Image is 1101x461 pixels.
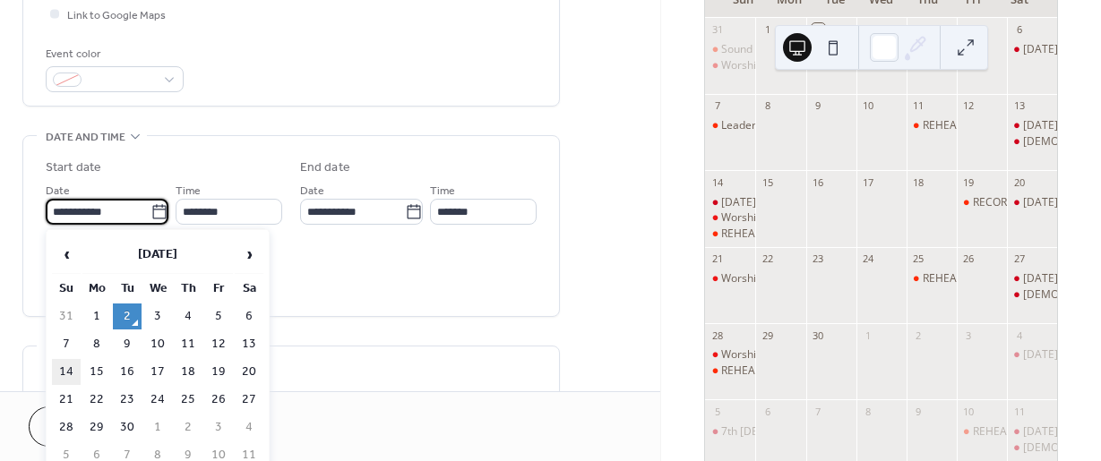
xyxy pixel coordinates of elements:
div: 2 [812,23,825,37]
div: REHEARSAL-Life Shiners Choir [705,363,755,379]
td: 24 [143,387,172,413]
td: 30 [113,414,142,440]
td: 15 [82,359,111,385]
th: Sa [235,276,263,302]
div: 9 [912,405,925,418]
div: 9 [812,99,825,113]
td: 6 [235,303,263,329]
div: 8 [862,405,875,418]
div: 21 [710,252,724,266]
td: 11 [174,331,202,357]
div: 3 [862,23,875,37]
div: 25 [912,252,925,266]
div: Worship Experience @ THE HARBORSIDE [721,271,925,286]
td: 23 [113,387,142,413]
div: 15 [761,175,774,189]
span: Date [46,182,70,201]
td: 10 [143,331,172,357]
div: Event color [46,45,180,64]
div: 12 [962,99,976,113]
div: Saturday Morning Prayer [1007,118,1057,133]
div: 6 [1012,23,1026,37]
td: 14 [52,359,81,385]
td: 18 [174,359,202,385]
div: 4 [912,23,925,37]
div: Worship Experience @ THE HARBORSIDE [705,58,755,73]
td: 29 [82,414,111,440]
td: 3 [143,303,172,329]
div: 22 [761,252,774,266]
td: 26 [204,387,233,413]
td: 13 [235,331,263,357]
div: Saturday Morning Prayer [1007,347,1057,363]
div: Evangelism @ Doctors Comm Rehab [1007,287,1057,303]
td: 12 [204,331,233,357]
span: Date and time [46,128,125,147]
div: 7 [812,405,825,418]
span: › [236,236,262,272]
div: 4 [1012,329,1026,342]
div: 5 [962,23,976,37]
div: REHEARSAL-Praise Team [957,424,1007,440]
span: Link to Google Maps [67,6,166,25]
div: 3 [962,329,976,342]
td: 19 [204,359,233,385]
div: Evangelism @ Larkin Chase in Bowie, MD [1007,134,1057,149]
div: Saturday Morning Prayer [1007,195,1057,210]
div: REHEARSAL- Women’s Choir [907,118,957,133]
div: Worship Experience @ THE HARBORSIDE [705,271,755,286]
div: 24 [862,252,875,266]
div: 14 [710,175,724,189]
button: Cancel [29,406,139,447]
span: Time [176,182,201,201]
div: Worship Experience @ THE HARBORSIDE [721,210,925,226]
div: 13 [1012,99,1026,113]
td: 9 [113,331,142,357]
div: Start date [46,158,101,177]
td: 17 [143,359,172,385]
div: 1 [862,329,875,342]
div: 10 [862,99,875,113]
td: 25 [174,387,202,413]
td: 1 [143,414,172,440]
div: REHEARSAL-Life House Shiners [705,226,755,242]
td: 3 [204,414,233,440]
th: We [143,276,172,302]
div: 23 [812,252,825,266]
div: Saturday Morning Prayer [1007,424,1057,440]
th: Tu [113,276,142,302]
td: 27 [235,387,263,413]
td: 22 [82,387,111,413]
div: 6 [761,405,774,418]
div: Saturday Morning Prayer [1007,271,1057,286]
div: 11 [912,99,925,113]
div: REHEARSAL-Young Adults [907,271,957,286]
div: 16 [812,175,825,189]
td: 4 [235,414,263,440]
div: 30 [812,329,825,342]
div: REHEARSAL-Young Adults [923,271,1051,286]
span: ‹ [53,236,80,272]
td: 28 [52,414,81,440]
div: Evangelism @ Larkin Chase in Bowie, MD [1007,440,1057,456]
td: 5 [204,303,233,329]
div: REHEARSAL-Praise Team [973,424,1098,440]
div: Leadership Lunch- Meeting [721,118,856,133]
div: [DATE] Worship Experience [721,195,858,210]
div: 7th Church Anniversary Banquet [705,424,755,440]
td: 8 [82,331,111,357]
td: 20 [235,359,263,385]
div: RECORDING- Praise Team [957,195,1007,210]
div: Sound Check-Praise Team [705,42,755,57]
div: 2 [912,329,925,342]
div: Sound Check-Praise Team [721,42,852,57]
div: REHEARSAL-Life Shiners Choir [721,363,872,379]
div: 26 [962,252,976,266]
div: 8 [761,99,774,113]
div: Worship Experience @ THE HARBORSIDE [721,347,925,363]
div: 7 [710,99,724,113]
div: Worship Experience @ THE HARBORSIDE [705,347,755,363]
div: 1 [761,23,774,37]
div: Women's Day Worship Experience [705,195,755,210]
